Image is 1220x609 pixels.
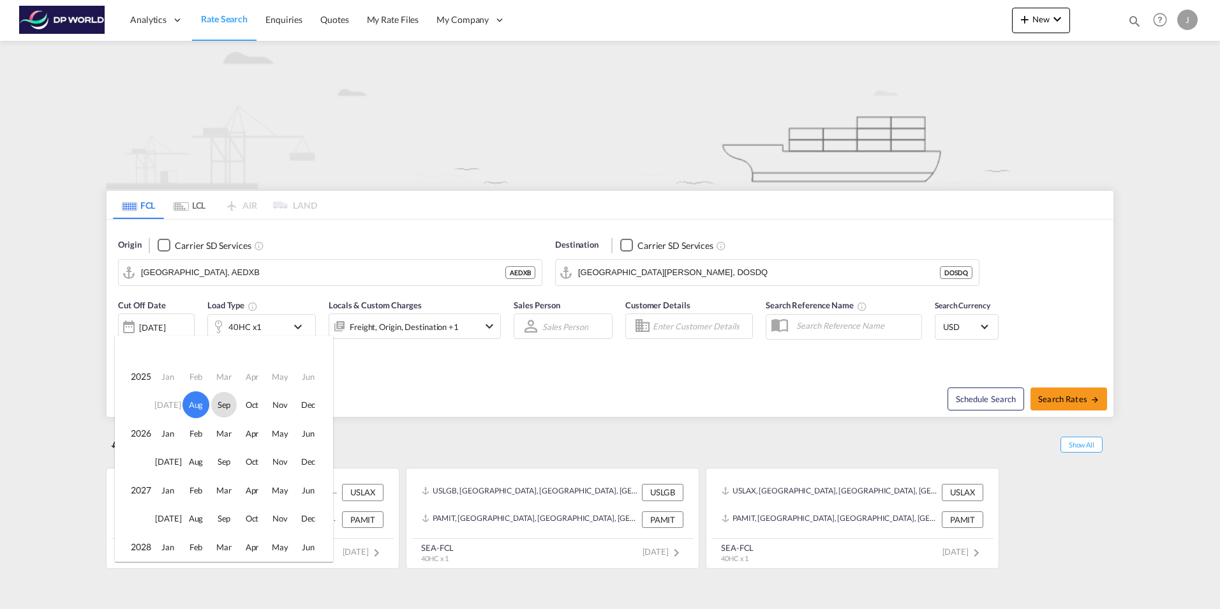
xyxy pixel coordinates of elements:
td: January 2025 [154,363,182,391]
span: Sep [211,392,237,417]
td: December 2025 [294,391,332,419]
td: January 2026 [154,419,182,448]
td: May 2026 [266,419,294,448]
td: June 2026 [294,419,332,448]
td: 2026 [115,419,154,448]
span: Feb [183,534,209,560]
span: Apr [239,534,265,560]
td: September 2026 [210,447,238,476]
td: May 2025 [266,363,294,391]
span: [DATE] [155,449,181,474]
span: May [267,534,293,560]
span: Apr [239,421,265,446]
td: October 2026 [238,447,266,476]
span: Feb [183,477,209,503]
span: Nov [267,392,293,417]
span: Mar [211,477,237,503]
td: October 2025 [238,391,266,419]
td: November 2026 [266,447,294,476]
td: March 2027 [210,476,238,505]
td: February 2026 [182,419,210,448]
td: September 2027 [210,504,238,533]
td: March 2025 [210,363,238,391]
span: Sep [211,449,237,474]
td: August 2026 [182,447,210,476]
td: January 2028 [154,533,182,562]
span: Jan [155,534,181,560]
span: Aug [182,391,209,418]
td: April 2025 [238,363,266,391]
span: Dec [295,506,321,531]
span: Jan [155,421,181,446]
td: April 2026 [238,419,266,448]
span: Apr [239,477,265,503]
span: [DATE] [155,506,181,531]
td: February 2025 [182,363,210,391]
td: 2025 [115,363,154,391]
span: May [267,477,293,503]
td: February 2027 [182,476,210,505]
td: July 2027 [154,504,182,533]
td: June 2027 [294,476,332,505]
span: Oct [239,506,265,531]
td: September 2025 [210,391,238,419]
span: Aug [183,449,209,474]
span: Feb [183,421,209,446]
span: May [267,421,293,446]
span: Dec [295,392,321,417]
span: Jun [295,534,321,560]
td: July 2026 [154,447,182,476]
span: Oct [239,449,265,474]
span: Jun [295,477,321,503]
span: Nov [267,506,293,531]
td: November 2027 [266,504,294,533]
td: November 2025 [266,391,294,419]
span: Mar [211,534,237,560]
td: April 2028 [238,533,266,562]
td: July 2025 [154,391,182,419]
td: 2028 [115,533,154,562]
td: February 2028 [182,533,210,562]
td: 2027 [115,476,154,505]
td: December 2027 [294,504,332,533]
td: April 2027 [238,476,266,505]
td: August 2027 [182,504,210,533]
td: October 2027 [238,504,266,533]
span: Nov [267,449,293,474]
span: Dec [295,449,321,474]
span: Jan [155,477,181,503]
span: Mar [211,421,237,446]
span: Aug [183,506,209,531]
td: January 2027 [154,476,182,505]
span: Jun [295,421,321,446]
td: March 2028 [210,533,238,562]
td: August 2025 [182,391,210,419]
td: May 2027 [266,476,294,505]
td: June 2025 [294,363,332,391]
span: Sep [211,506,237,531]
td: May 2028 [266,533,294,562]
td: December 2026 [294,447,332,476]
td: June 2028 [294,533,332,562]
span: Oct [239,392,265,417]
td: March 2026 [210,419,238,448]
md-calendar: Calendar [115,362,332,561]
